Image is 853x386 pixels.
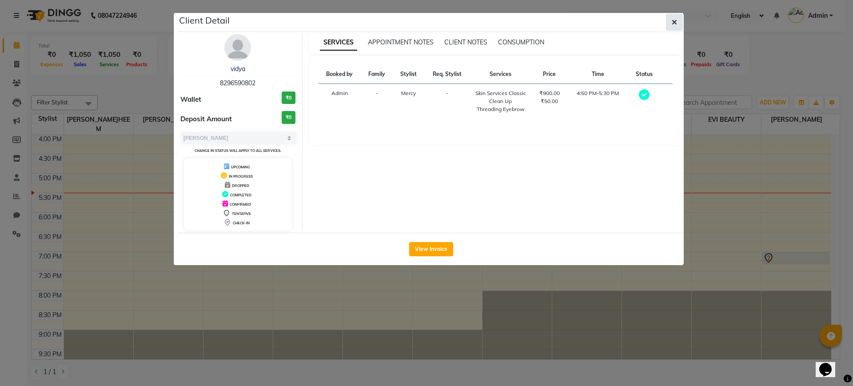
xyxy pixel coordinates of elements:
[537,97,562,105] div: ₹50.00
[444,38,487,46] span: CLIENT NOTES
[224,34,251,61] img: avatar
[180,114,232,124] span: Deposit Amount
[361,84,393,119] td: -
[282,111,295,124] h3: ₹0
[180,95,201,105] span: Wallet
[195,148,281,153] small: Change in status will apply to all services.
[320,35,357,51] span: SERVICES
[424,84,470,119] td: -
[567,84,629,119] td: 4:50 PM-5:30 PM
[816,350,844,377] iframe: chat widget
[531,65,567,84] th: Price
[401,90,416,96] span: Mercy
[220,79,255,87] span: 8296590802
[498,38,544,46] span: CONSUMPTION
[393,65,424,84] th: Stylist
[179,14,230,27] h5: Client Detail
[470,65,532,84] th: Services
[232,211,251,216] span: TENTATIVE
[368,38,434,46] span: APPOINTMENT NOTES
[233,221,250,225] span: CHECK-IN
[567,65,629,84] th: Time
[424,65,470,84] th: Req. Stylist
[629,65,661,84] th: Status
[409,242,453,256] button: View Invoice
[229,174,253,179] span: IN PROGRESS
[361,65,393,84] th: Family
[230,193,251,197] span: COMPLETED
[475,105,526,113] div: Threading Eyebrow
[318,65,361,84] th: Booked by
[318,84,361,119] td: Admin
[231,65,245,73] a: vidya
[230,202,251,207] span: CONFIRMED
[232,183,249,188] span: DROPPED
[231,165,250,169] span: UPCOMING
[537,89,562,97] div: ₹900.00
[282,92,295,104] h3: ₹0
[475,89,526,105] div: Skin Services Classic Clean Up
